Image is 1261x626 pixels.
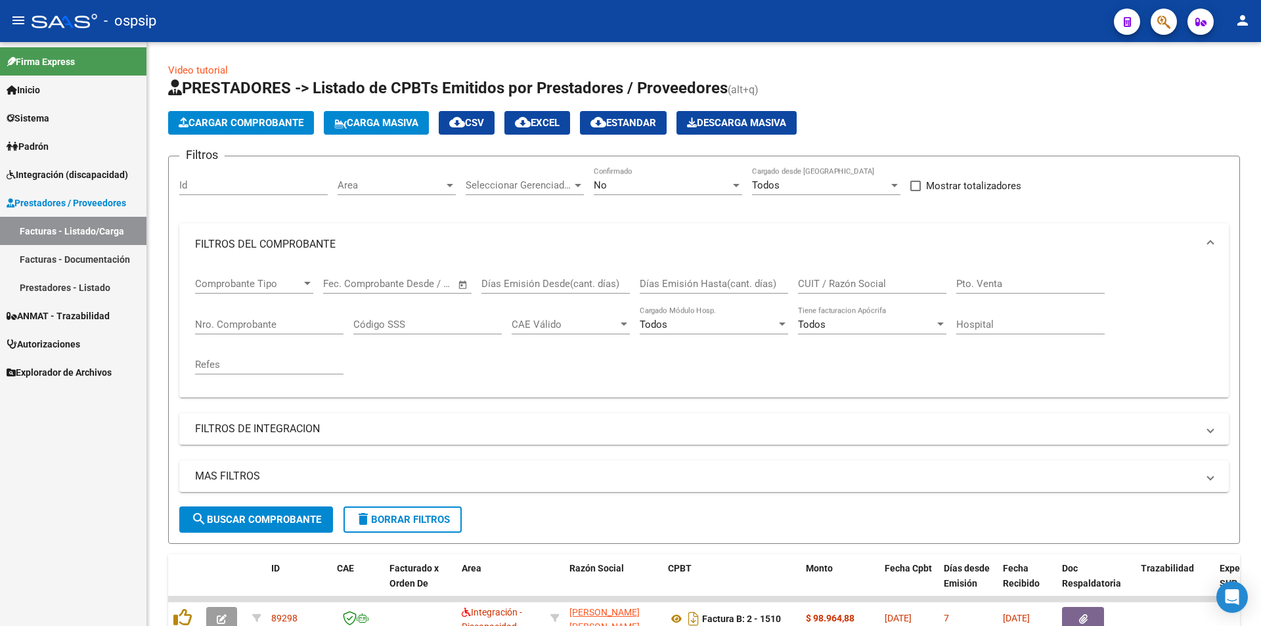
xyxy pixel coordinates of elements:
mat-icon: cloud_download [449,114,465,130]
span: Comprobante Tipo [195,278,301,290]
span: CSV [449,117,484,129]
span: Todos [798,319,826,330]
span: [DATE] [1003,613,1030,623]
button: Estandar [580,111,667,135]
mat-icon: menu [11,12,26,28]
span: Mostrar totalizadores [926,178,1021,194]
datatable-header-cell: Facturado x Orden De [384,554,456,612]
span: Area [462,563,481,573]
button: Borrar Filtros [343,506,462,533]
input: Fecha fin [388,278,452,290]
button: CSV [439,111,495,135]
span: Cargar Comprobante [179,117,303,129]
span: Explorador de Archivos [7,365,112,380]
button: Carga Masiva [324,111,429,135]
datatable-header-cell: Días desde Emisión [939,554,998,612]
span: No [594,179,607,191]
strong: $ 98.964,88 [806,613,854,623]
span: - ospsip [104,7,156,35]
mat-icon: person [1235,12,1250,28]
div: FILTROS DEL COMPROBANTE [179,265,1229,397]
button: Descarga Masiva [676,111,797,135]
mat-expansion-panel-header: MAS FILTROS [179,460,1229,492]
span: CAE Válido [512,319,618,330]
mat-icon: search [191,511,207,527]
a: Video tutorial [168,64,228,76]
datatable-header-cell: Doc Respaldatoria [1057,554,1136,612]
app-download-masive: Descarga masiva de comprobantes (adjuntos) [676,111,797,135]
span: Todos [640,319,667,330]
span: Descarga Masiva [687,117,786,129]
datatable-header-cell: Monto [801,554,879,612]
span: [DATE] [885,613,912,623]
datatable-header-cell: Area [456,554,545,612]
mat-icon: cloud_download [590,114,606,130]
mat-panel-title: MAS FILTROS [195,469,1197,483]
mat-expansion-panel-header: FILTROS DE INTEGRACION [179,413,1229,445]
span: Monto [806,563,833,573]
mat-icon: cloud_download [515,114,531,130]
span: Doc Respaldatoria [1062,563,1121,589]
span: Seleccionar Gerenciador [466,179,572,191]
span: Inicio [7,83,40,97]
button: Open calendar [456,277,471,292]
mat-panel-title: FILTROS DEL COMPROBANTE [195,237,1197,252]
span: (alt+q) [728,83,759,96]
span: EXCEL [515,117,560,129]
span: Fecha Recibido [1003,563,1040,589]
span: 89298 [271,613,298,623]
span: CAE [337,563,354,573]
datatable-header-cell: Razón Social [564,554,663,612]
span: Sistema [7,111,49,125]
span: Trazabilidad [1141,563,1194,573]
span: Area [338,179,444,191]
span: Padrón [7,139,49,154]
mat-expansion-panel-header: FILTROS DEL COMPROBANTE [179,223,1229,265]
mat-panel-title: FILTROS DE INTEGRACION [195,422,1197,436]
datatable-header-cell: Fecha Cpbt [879,554,939,612]
datatable-header-cell: CPBT [663,554,801,612]
span: Buscar Comprobante [191,514,321,525]
span: Razón Social [569,563,624,573]
datatable-header-cell: CAE [332,554,384,612]
button: Buscar Comprobante [179,506,333,533]
span: Borrar Filtros [355,514,450,525]
button: Cargar Comprobante [168,111,314,135]
datatable-header-cell: ID [266,554,332,612]
span: CPBT [668,563,692,573]
span: ANMAT - Trazabilidad [7,309,110,323]
button: EXCEL [504,111,570,135]
span: Prestadores / Proveedores [7,196,126,210]
span: Integración (discapacidad) [7,168,128,182]
strong: Factura B: 2 - 1510 [702,614,781,624]
datatable-header-cell: Trazabilidad [1136,554,1214,612]
mat-icon: delete [355,511,371,527]
span: Facturado x Orden De [389,563,439,589]
h3: Filtros [179,146,225,164]
span: ID [271,563,280,573]
input: Fecha inicio [323,278,376,290]
span: Todos [752,179,780,191]
span: Estandar [590,117,656,129]
div: Open Intercom Messenger [1216,581,1248,613]
span: PRESTADORES -> Listado de CPBTs Emitidos por Prestadores / Proveedores [168,79,728,97]
datatable-header-cell: Fecha Recibido [998,554,1057,612]
span: Autorizaciones [7,337,80,351]
span: Días desde Emisión [944,563,990,589]
span: Carga Masiva [334,117,418,129]
span: Firma Express [7,55,75,69]
span: 7 [944,613,949,623]
span: Fecha Cpbt [885,563,932,573]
